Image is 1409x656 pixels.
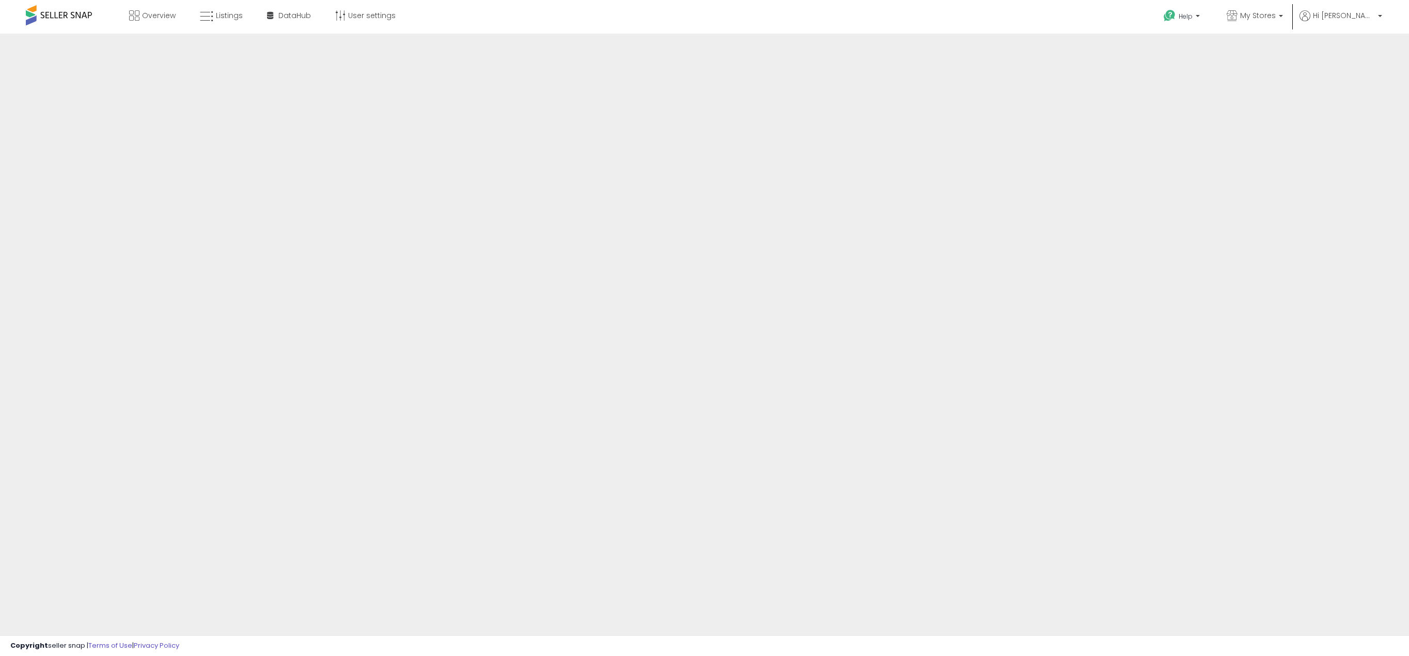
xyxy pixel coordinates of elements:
[278,10,311,21] span: DataHub
[142,10,176,21] span: Overview
[1240,10,1276,21] span: My Stores
[1300,10,1382,34] a: Hi [PERSON_NAME]
[216,10,243,21] span: Listings
[1179,12,1193,21] span: Help
[1313,10,1375,21] span: Hi [PERSON_NAME]
[1155,2,1210,34] a: Help
[1163,9,1176,22] i: Get Help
